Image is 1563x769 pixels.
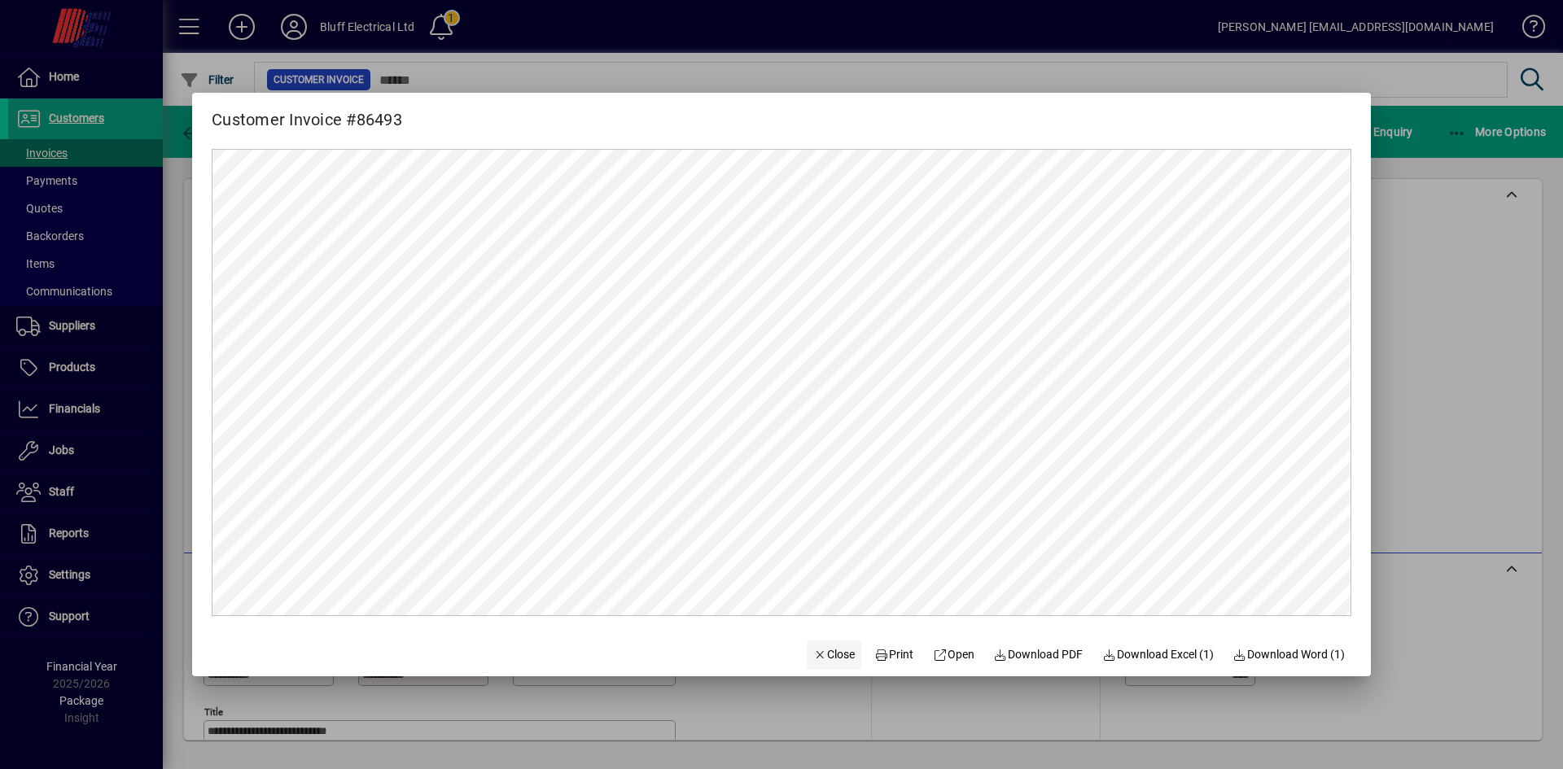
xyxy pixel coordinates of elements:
[807,640,862,670] button: Close
[987,640,1090,670] a: Download PDF
[192,93,422,133] h2: Customer Invoice #86493
[868,640,920,670] button: Print
[926,640,981,670] a: Open
[874,646,913,663] span: Print
[813,646,856,663] span: Close
[1227,640,1352,670] button: Download Word (1)
[1096,640,1220,670] button: Download Excel (1)
[1102,646,1214,663] span: Download Excel (1)
[1233,646,1346,663] span: Download Word (1)
[933,646,974,663] span: Open
[994,646,1084,663] span: Download PDF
